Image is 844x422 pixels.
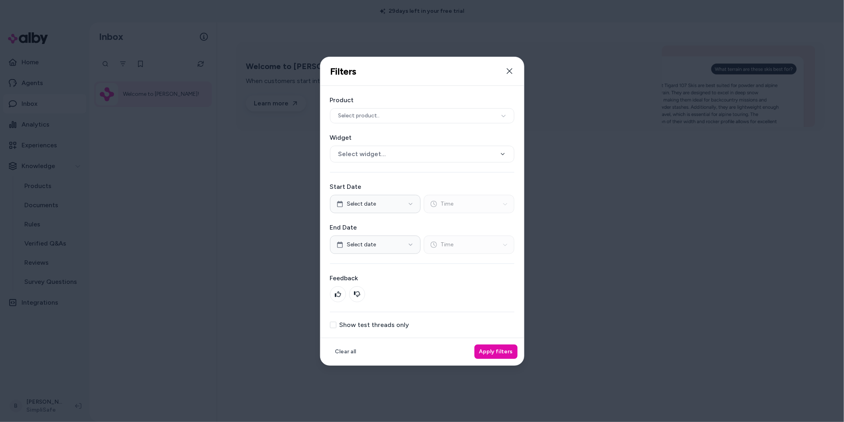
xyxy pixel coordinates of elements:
[330,182,514,192] label: Start Date
[338,112,380,120] span: Select product..
[330,345,361,359] button: Clear all
[330,146,514,162] button: Select widget...
[330,273,514,283] label: Feedback
[474,345,518,359] button: Apply filters
[347,241,376,249] span: Select date
[330,133,514,143] label: Widget
[330,65,356,77] h2: Filters
[330,195,421,213] button: Select date
[330,236,421,254] button: Select date
[330,95,514,105] label: Product
[347,200,376,208] span: Select date
[340,322,409,328] label: Show test threads only
[330,223,514,232] label: End Date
